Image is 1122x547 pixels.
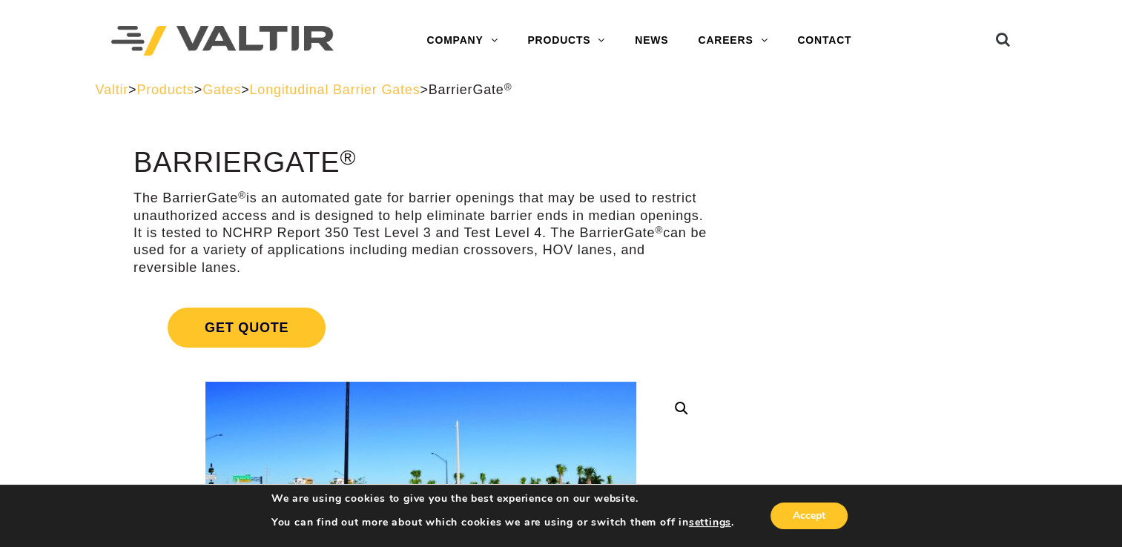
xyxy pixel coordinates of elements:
[620,26,683,56] a: NEWS
[133,290,708,365] a: Get Quote
[340,145,356,169] sup: ®
[429,82,512,97] span: BarrierGate
[168,308,326,348] span: Get Quote
[96,82,1027,99] div: > > > >
[111,26,334,56] img: Valtir
[689,516,731,529] button: settings
[782,26,866,56] a: CONTACT
[504,82,512,93] sup: ®
[655,225,663,236] sup: ®
[512,26,620,56] a: PRODUCTS
[249,82,420,97] a: Longitudinal Barrier Gates
[412,26,512,56] a: COMPANY
[133,190,708,276] p: The BarrierGate is an automated gate for barrier openings that may be used to restrict unauthoriz...
[770,503,848,529] button: Accept
[136,82,194,97] a: Products
[683,26,782,56] a: CAREERS
[202,82,241,97] a: Gates
[96,82,128,97] a: Valtir
[133,147,708,179] h1: BarrierGate
[271,516,734,529] p: You can find out more about which cookies we are using or switch them off in .
[271,492,734,505] p: We are using cookies to give you the best experience on our website.
[238,190,246,201] sup: ®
